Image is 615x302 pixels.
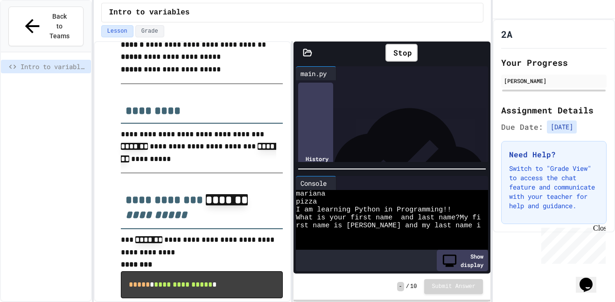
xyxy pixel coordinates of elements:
[135,25,164,37] button: Grade
[296,206,451,214] span: I am learning Python in Programming!!
[109,7,190,18] span: Intro to variables
[296,222,485,230] span: rst name is [PERSON_NAME] and my last name is
[296,178,331,188] div: Console
[424,279,483,294] button: Submit Answer
[296,190,325,198] span: mariana
[509,149,599,160] h3: Need Help?
[296,214,481,222] span: What is your first name and last name?My fi
[296,66,336,80] div: main.py
[504,77,604,85] div: [PERSON_NAME]
[547,120,577,133] span: [DATE]
[538,224,606,264] iframe: chat widget
[397,282,404,291] span: -
[501,28,512,41] h1: 2A
[4,4,64,59] div: Chat with us now!Close
[296,176,336,190] div: Console
[101,25,133,37] button: Lesson
[296,69,331,78] div: main.py
[501,104,607,117] h2: Assignment Details
[296,198,317,206] span: pizza
[298,83,333,235] div: History
[406,283,409,290] span: /
[437,250,488,271] div: Show display
[385,44,418,62] div: Stop
[509,164,599,211] p: Switch to "Grade View" to access the chat feature and communicate with your teacher for help and ...
[501,121,543,133] span: Due Date:
[501,56,607,69] h2: Your Progress
[410,283,417,290] span: 10
[432,283,475,290] span: Submit Answer
[8,7,84,46] button: Back to Teams
[49,12,70,41] span: Back to Teams
[21,62,87,71] span: Intro to variables
[576,265,606,293] iframe: chat widget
